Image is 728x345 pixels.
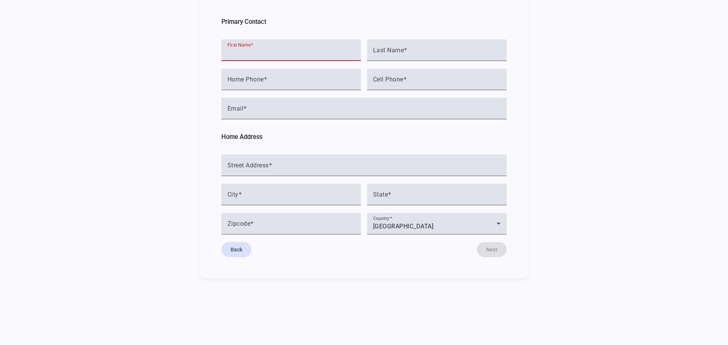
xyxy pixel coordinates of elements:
h3: Home Address [221,133,507,145]
mat-label: Email [227,105,243,112]
button: Back [221,242,251,257]
mat-label: Zipcode [227,220,250,227]
mat-label: State [373,190,388,198]
mat-label: Country [373,216,390,221]
mat-label: City [227,190,238,198]
span: Back [231,246,242,253]
mat-label: Home Phone [227,76,264,83]
span: [GEOGRAPHIC_DATA] [373,223,433,230]
mat-label: Street Address [227,161,269,169]
mat-label: First Name [227,42,251,48]
mat-label: Cell Phone [373,76,403,83]
mat-label: Last Name [373,47,404,54]
h3: Primary Contact [221,18,507,30]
